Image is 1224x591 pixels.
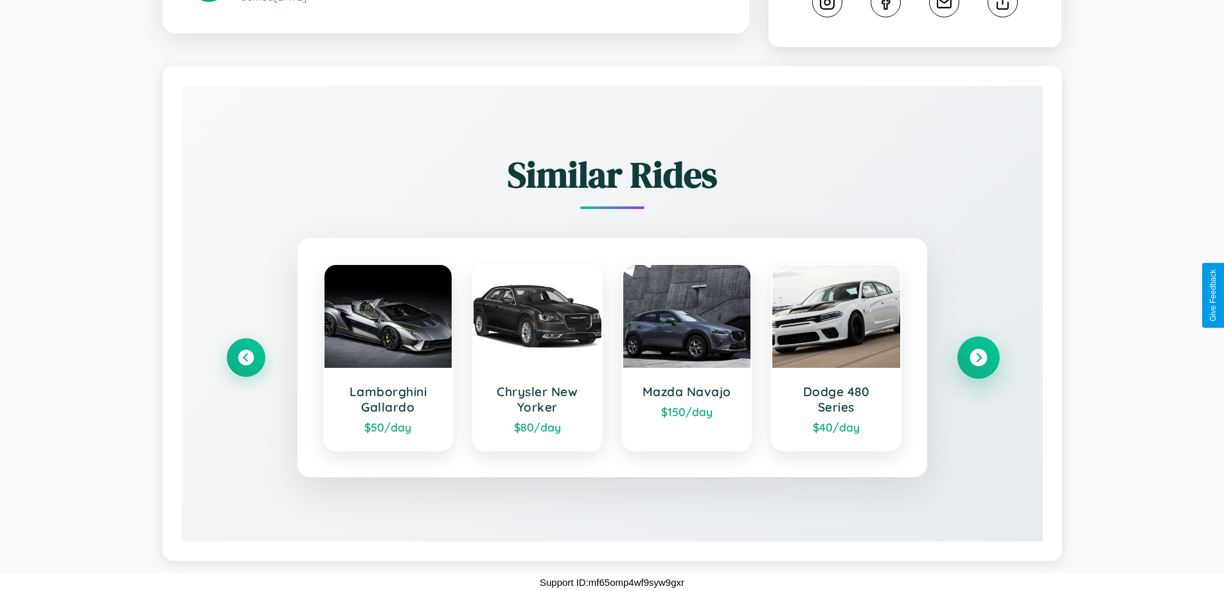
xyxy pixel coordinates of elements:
div: $ 40 /day [785,420,887,434]
a: Chrysler New Yorker$80/day [472,264,603,451]
p: Support ID: mf65omp4wf9syw9gxr [540,574,684,591]
div: Give Feedback [1209,269,1218,322]
h3: Dodge 480 Series [785,384,887,415]
h3: Chrysler New Yorker [486,384,589,415]
h3: Mazda Navajo [636,384,738,399]
h3: Lamborghini Gallardo [337,384,439,415]
h2: Similar Rides [227,150,998,199]
a: Mazda Navajo$150/day [622,264,752,451]
a: Lamborghini Gallardo$50/day [323,264,454,451]
a: Dodge 480 Series$40/day [771,264,901,451]
div: $ 80 /day [486,420,589,434]
div: $ 50 /day [337,420,439,434]
div: $ 150 /day [636,405,738,419]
